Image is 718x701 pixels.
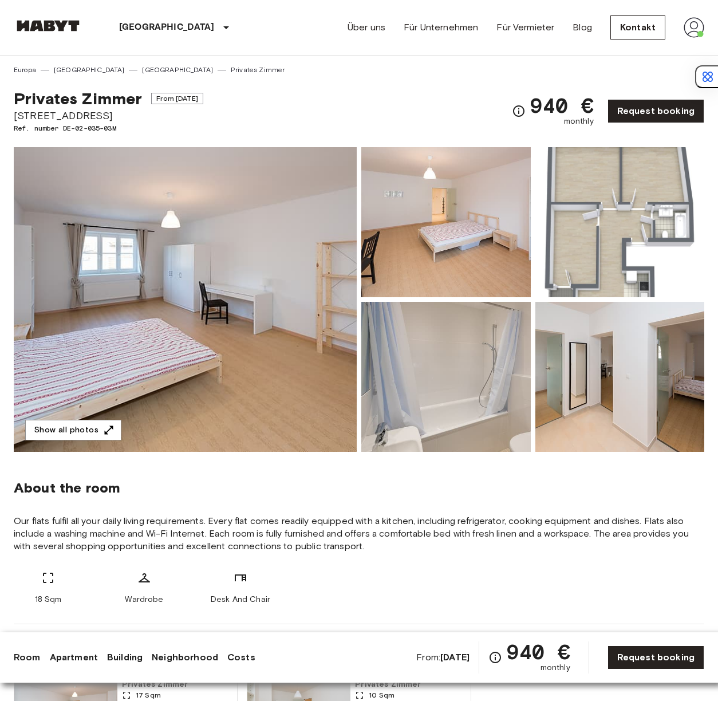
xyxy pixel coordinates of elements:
img: Marketing picture of unit DE-02-035-03M [14,147,357,452]
a: Request booking [607,99,704,123]
img: Picture of unit DE-02-035-03M [361,302,531,452]
b: [DATE] [440,652,470,663]
a: Für Unternehmen [404,21,478,34]
span: monthly [541,662,570,674]
a: Neighborhood [152,651,218,664]
img: Picture of unit DE-02-035-03M [535,147,705,297]
span: From [DATE] [151,93,203,104]
span: 18 Sqm [35,594,62,605]
svg: Check cost overview for full price breakdown. Please note that discounts apply to new joiners onl... [512,104,526,118]
span: [STREET_ADDRESS] [14,108,203,123]
span: About the room [14,479,704,497]
a: Kontakt [610,15,665,40]
span: Ref. number DE-02-035-03M [14,123,203,133]
span: 17 Sqm [136,690,161,700]
span: Desk And Chair [211,594,270,605]
span: Privates Zimmer [355,679,465,690]
img: Picture of unit DE-02-035-03M [361,147,531,297]
svg: Check cost overview for full price breakdown. Please note that discounts apply to new joiners onl... [488,651,502,664]
a: Für Vermieter [496,21,554,34]
span: Privates Zimmer [14,89,142,108]
img: Picture of unit DE-02-035-03M [535,302,705,452]
span: Privates Zimmer [122,679,232,690]
a: [GEOGRAPHIC_DATA] [54,65,125,75]
a: Request booking [607,645,704,670]
button: Show all photos [25,420,121,441]
a: Privates Zimmer [231,65,285,75]
a: [GEOGRAPHIC_DATA] [142,65,213,75]
a: Building [107,651,143,664]
span: 940 € [507,641,570,662]
span: 940 € [530,95,594,116]
a: Blog [573,21,592,34]
span: Our flats fulfil all your daily living requirements. Every flat comes readily equipped with a kit... [14,515,704,553]
img: Habyt [14,20,82,31]
a: Costs [227,651,255,664]
span: monthly [564,116,594,127]
a: Europa [14,65,36,75]
img: avatar [684,17,704,38]
span: Wardrobe [125,594,163,605]
a: Room [14,651,41,664]
span: From: [416,651,470,664]
p: [GEOGRAPHIC_DATA] [119,21,215,34]
a: Über uns [348,21,385,34]
span: 10 Sqm [369,690,394,700]
a: Apartment [50,651,98,664]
